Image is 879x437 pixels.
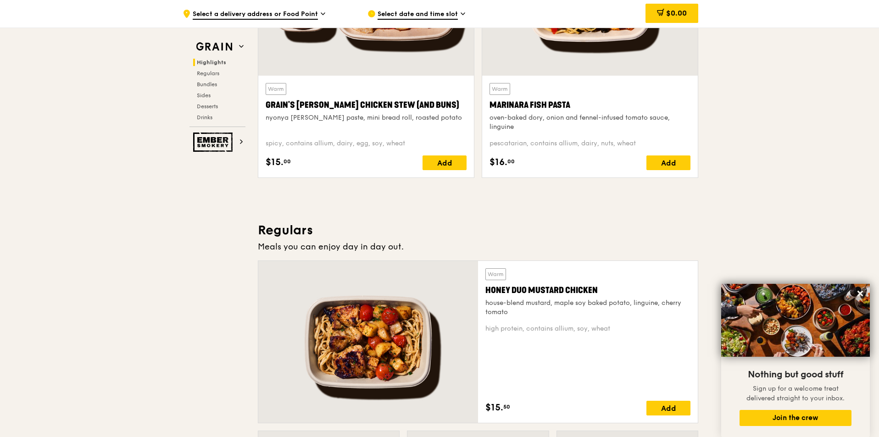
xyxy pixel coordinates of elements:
span: Select date and time slot [378,10,458,20]
img: Grain web logo [193,39,235,55]
span: 50 [503,403,510,410]
div: Honey Duo Mustard Chicken [485,284,690,297]
span: Desserts [197,103,218,110]
span: Highlights [197,59,226,66]
div: Warm [485,268,506,280]
div: Marinara Fish Pasta [490,99,690,111]
div: Add [646,401,690,415]
div: spicy, contains allium, dairy, egg, soy, wheat [266,139,467,148]
button: Join the crew [740,410,851,426]
span: 00 [507,158,515,165]
span: Sign up for a welcome treat delivered straight to your inbox. [746,385,845,402]
img: DSC07876-Edit02-Large.jpeg [721,284,870,357]
span: Regulars [197,70,219,77]
div: Warm [490,83,510,95]
span: $0.00 [666,9,687,17]
div: oven-baked dory, onion and fennel-infused tomato sauce, linguine [490,113,690,132]
span: $16. [490,155,507,169]
span: 00 [284,158,291,165]
div: Meals you can enjoy day in day out. [258,240,698,253]
span: Sides [197,92,211,99]
span: $15. [485,401,503,415]
button: Close [853,286,868,301]
span: Nothing but good stuff [748,369,843,380]
div: Warm [266,83,286,95]
div: Add [646,155,690,170]
span: Bundles [197,81,217,88]
span: $15. [266,155,284,169]
div: nyonya [PERSON_NAME] paste, mini bread roll, roasted potato [266,113,467,122]
div: house-blend mustard, maple soy baked potato, linguine, cherry tomato [485,299,690,317]
div: Add [423,155,467,170]
div: high protein, contains allium, soy, wheat [485,324,690,333]
div: Grain's [PERSON_NAME] Chicken Stew (and buns) [266,99,467,111]
span: Select a delivery address or Food Point [193,10,318,20]
span: Drinks [197,114,212,121]
h3: Regulars [258,222,698,238]
div: pescatarian, contains allium, dairy, nuts, wheat [490,139,690,148]
img: Ember Smokery web logo [193,133,235,152]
